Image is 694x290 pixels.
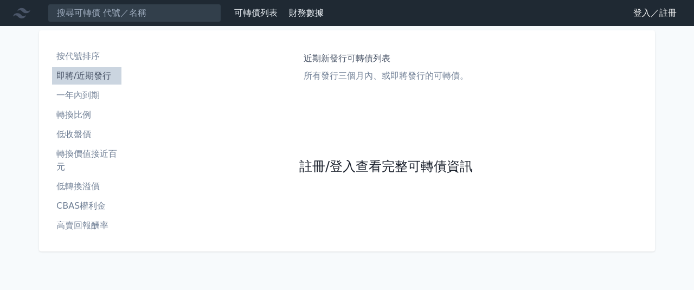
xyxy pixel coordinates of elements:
[234,8,278,18] a: 可轉債列表
[52,108,121,121] li: 轉換比例
[299,158,473,176] a: 註冊/登入查看完整可轉債資訊
[52,126,121,143] a: 低收盤價
[304,52,468,65] h1: 近期新發行可轉債列表
[52,89,121,102] li: 一年內到期
[52,178,121,195] a: 低轉換溢價
[52,145,121,176] a: 轉換價值接近百元
[52,219,121,232] li: 高賣回報酬率
[52,48,121,65] a: 按代號排序
[52,147,121,173] li: 轉換價值接近百元
[52,197,121,215] a: CBAS權利金
[52,199,121,212] li: CBAS權利金
[625,4,685,22] a: 登入／註冊
[52,128,121,141] li: 低收盤價
[48,4,221,22] input: 搜尋可轉債 代號／名稱
[52,106,121,124] a: 轉換比例
[289,8,324,18] a: 財務數據
[52,87,121,104] a: 一年內到期
[52,69,121,82] li: 即將/近期發行
[52,67,121,85] a: 即將/近期發行
[52,180,121,193] li: 低轉換溢價
[52,217,121,234] a: 高賣回報酬率
[304,69,468,82] p: 所有發行三個月內、或即將發行的可轉債。
[52,50,121,63] li: 按代號排序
